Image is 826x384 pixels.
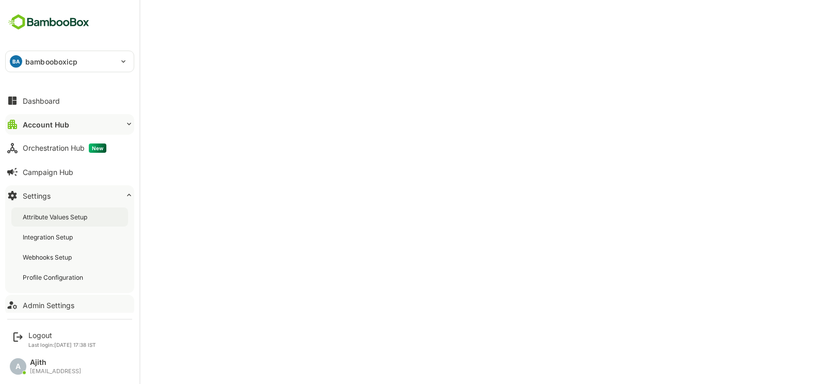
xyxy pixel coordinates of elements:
[5,162,134,182] button: Campaign Hub
[28,342,96,348] p: Last login: [DATE] 17:38 IST
[30,368,81,375] div: [EMAIL_ADDRESS]
[23,97,60,105] div: Dashboard
[10,55,22,68] div: BA
[89,143,106,153] span: New
[23,213,89,221] div: Attribute Values Setup
[23,191,51,200] div: Settings
[5,90,134,111] button: Dashboard
[23,253,74,262] div: Webhooks Setup
[23,273,85,282] div: Profile Configuration
[6,51,134,72] div: BAbambooboxicp
[23,301,74,310] div: Admin Settings
[23,168,73,177] div: Campaign Hub
[5,12,92,32] img: BambooboxFullLogoMark.5f36c76dfaba33ec1ec1367b70bb1252.svg
[23,233,75,242] div: Integration Setup
[10,358,26,375] div: A
[23,143,106,153] div: Orchestration Hub
[5,138,134,158] button: Orchestration HubNew
[25,56,78,67] p: bambooboxicp
[5,185,134,206] button: Settings
[5,114,134,135] button: Account Hub
[30,358,81,367] div: Ajith
[23,120,69,129] div: Account Hub
[5,295,134,315] button: Admin Settings
[28,331,96,340] div: Logout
